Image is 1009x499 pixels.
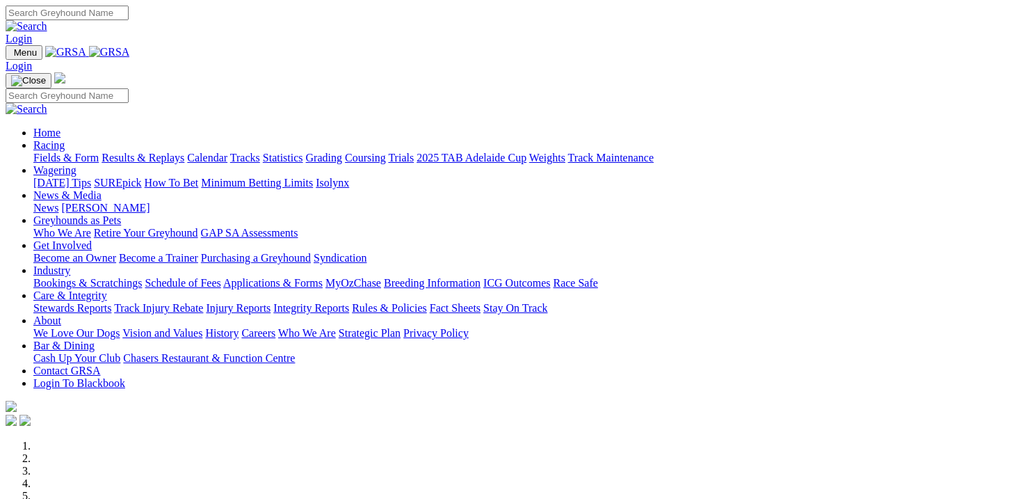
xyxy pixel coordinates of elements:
a: Rules & Policies [352,302,427,314]
a: Race Safe [553,277,597,289]
a: Vision and Values [122,327,202,339]
a: Racing [33,139,65,151]
a: 2025 TAB Adelaide Cup [417,152,526,164]
a: Track Injury Rebate [114,302,203,314]
a: [PERSON_NAME] [61,202,150,214]
a: News & Media [33,189,102,201]
img: GRSA [89,46,130,58]
div: Bar & Dining [33,352,1003,365]
a: Weights [529,152,565,164]
div: Racing [33,152,1003,164]
a: Retire Your Greyhound [94,227,198,239]
a: Login [6,33,32,45]
a: Privacy Policy [403,327,469,339]
a: Results & Replays [102,152,184,164]
img: GRSA [45,46,86,58]
a: History [205,327,239,339]
a: Statistics [263,152,303,164]
a: Injury Reports [206,302,271,314]
a: Bar & Dining [33,340,95,351]
div: Wagering [33,177,1003,189]
a: Wagering [33,164,76,176]
a: Minimum Betting Limits [201,177,313,189]
a: Become a Trainer [119,252,198,264]
a: Fields & Form [33,152,99,164]
a: Get Involved [33,239,92,251]
img: Search [6,103,47,116]
a: [DATE] Tips [33,177,91,189]
a: Who We Are [33,227,91,239]
a: News [33,202,58,214]
img: twitter.svg [19,415,31,426]
a: Applications & Forms [223,277,323,289]
input: Search [6,6,129,20]
a: Integrity Reports [273,302,349,314]
a: Contact GRSA [33,365,100,377]
img: Search [6,20,47,33]
img: logo-grsa-white.png [54,72,65,84]
a: Care & Integrity [33,290,107,301]
div: Get Involved [33,252,1003,264]
a: Calendar [187,152,227,164]
a: Coursing [345,152,386,164]
div: About [33,327,1003,340]
a: ICG Outcomes [483,277,550,289]
a: Industry [33,264,70,276]
a: Purchasing a Greyhound [201,252,311,264]
a: About [33,315,61,326]
div: Greyhounds as Pets [33,227,1003,239]
a: Login [6,60,32,72]
a: Stewards Reports [33,302,111,314]
a: Home [33,127,60,138]
a: Isolynx [316,177,349,189]
a: GAP SA Assessments [201,227,298,239]
a: SUREpick [94,177,141,189]
span: Menu [14,47,37,58]
div: Care & Integrity [33,302,1003,315]
img: facebook.svg [6,415,17,426]
a: Careers [241,327,275,339]
a: We Love Our Dogs [33,327,120,339]
a: Track Maintenance [568,152,654,164]
a: Grading [306,152,342,164]
button: Toggle navigation [6,73,51,88]
a: Become an Owner [33,252,116,264]
a: Login To Blackbook [33,377,125,389]
a: Chasers Restaurant & Function Centre [123,352,295,364]
a: How To Bet [145,177,199,189]
a: Strategic Plan [339,327,401,339]
a: Trials [388,152,414,164]
a: Bookings & Scratchings [33,277,142,289]
a: Fact Sheets [430,302,481,314]
a: Breeding Information [384,277,481,289]
div: News & Media [33,202,1003,214]
a: Who We Are [278,327,336,339]
img: Close [11,75,46,86]
img: logo-grsa-white.png [6,401,17,412]
a: Cash Up Your Club [33,352,120,364]
a: Stay On Track [483,302,547,314]
a: Syndication [314,252,366,264]
a: Schedule of Fees [145,277,220,289]
a: MyOzChase [325,277,381,289]
a: Tracks [230,152,260,164]
a: Greyhounds as Pets [33,214,121,226]
button: Toggle navigation [6,45,42,60]
input: Search [6,88,129,103]
div: Industry [33,277,1003,290]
